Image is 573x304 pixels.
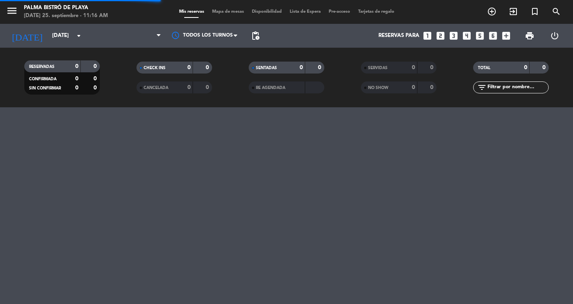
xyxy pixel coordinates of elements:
[75,64,78,69] strong: 0
[435,31,446,41] i: looks_two
[29,65,55,69] span: RESERVADAS
[552,7,561,16] i: search
[550,31,559,41] i: power_settings_new
[94,85,98,91] strong: 0
[422,31,433,41] i: looks_one
[478,66,490,70] span: TOTAL
[542,24,567,48] div: LOG OUT
[412,85,415,90] strong: 0
[6,27,48,45] i: [DATE]
[477,83,487,92] i: filter_list
[412,65,415,70] strong: 0
[487,7,497,16] i: add_circle_outline
[368,86,388,90] span: NO SHOW
[501,31,511,41] i: add_box
[6,5,18,19] button: menu
[94,64,98,69] strong: 0
[488,31,498,41] i: looks_6
[318,65,323,70] strong: 0
[206,65,210,70] strong: 0
[509,7,518,16] i: exit_to_app
[6,5,18,17] i: menu
[75,85,78,91] strong: 0
[475,31,485,41] i: looks_5
[354,10,398,14] span: Tarjetas de regalo
[24,4,108,12] div: Palma Bistró de Playa
[300,65,303,70] strong: 0
[187,65,191,70] strong: 0
[144,86,168,90] span: CANCELADA
[74,31,84,41] i: arrow_drop_down
[94,76,98,81] strong: 0
[256,86,285,90] span: RE AGENDADA
[462,31,472,41] i: looks_4
[368,66,388,70] span: SERVIDAS
[208,10,248,14] span: Mapa de mesas
[542,65,547,70] strong: 0
[378,33,419,39] span: Reservas para
[175,10,208,14] span: Mis reservas
[430,65,435,70] strong: 0
[251,31,260,41] span: pending_actions
[248,10,286,14] span: Disponibilidad
[256,66,277,70] span: SENTADAS
[29,77,57,81] span: CONFIRMADA
[24,12,108,20] div: [DATE] 25. septiembre - 11:16 AM
[29,86,61,90] span: SIN CONFIRMAR
[206,85,210,90] strong: 0
[530,7,540,16] i: turned_in_not
[430,85,435,90] strong: 0
[325,10,354,14] span: Pre-acceso
[187,85,191,90] strong: 0
[144,66,166,70] span: CHECK INS
[487,83,548,92] input: Filtrar por nombre...
[286,10,325,14] span: Lista de Espera
[448,31,459,41] i: looks_3
[524,65,527,70] strong: 0
[75,76,78,81] strong: 0
[525,31,534,41] span: print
